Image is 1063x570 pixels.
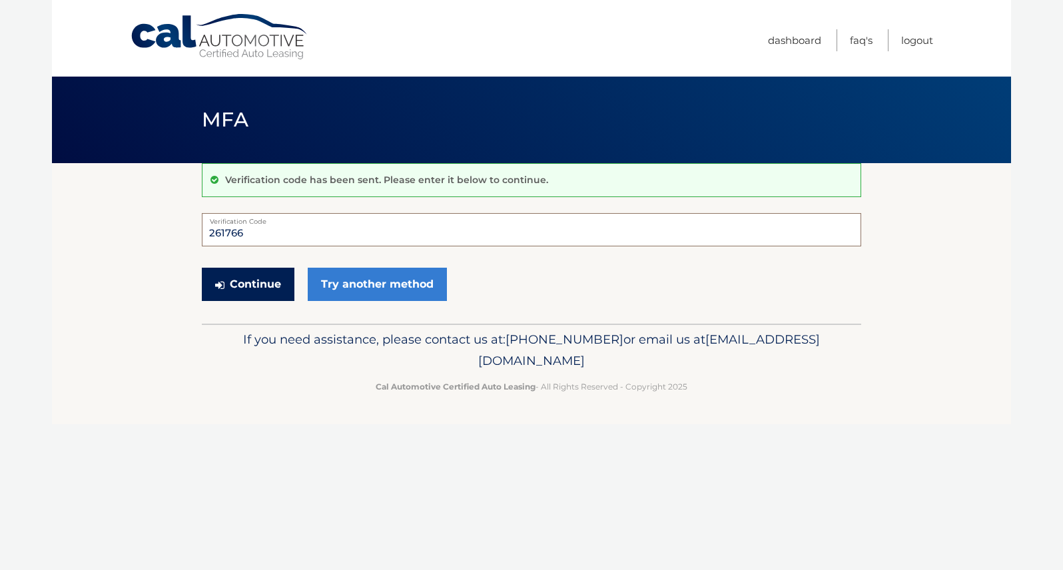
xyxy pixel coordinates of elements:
a: Cal Automotive [130,13,310,61]
strong: Cal Automotive Certified Auto Leasing [376,382,535,392]
a: Dashboard [768,29,821,51]
span: [EMAIL_ADDRESS][DOMAIN_NAME] [478,332,820,368]
a: FAQ's [850,29,873,51]
input: Verification Code [202,213,861,246]
span: MFA [202,107,248,132]
p: - All Rights Reserved - Copyright 2025 [210,380,853,394]
p: If you need assistance, please contact us at: or email us at [210,329,853,372]
span: [PHONE_NUMBER] [506,332,623,347]
a: Try another method [308,268,447,301]
a: Logout [901,29,933,51]
button: Continue [202,268,294,301]
p: Verification code has been sent. Please enter it below to continue. [225,174,548,186]
label: Verification Code [202,213,861,224]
